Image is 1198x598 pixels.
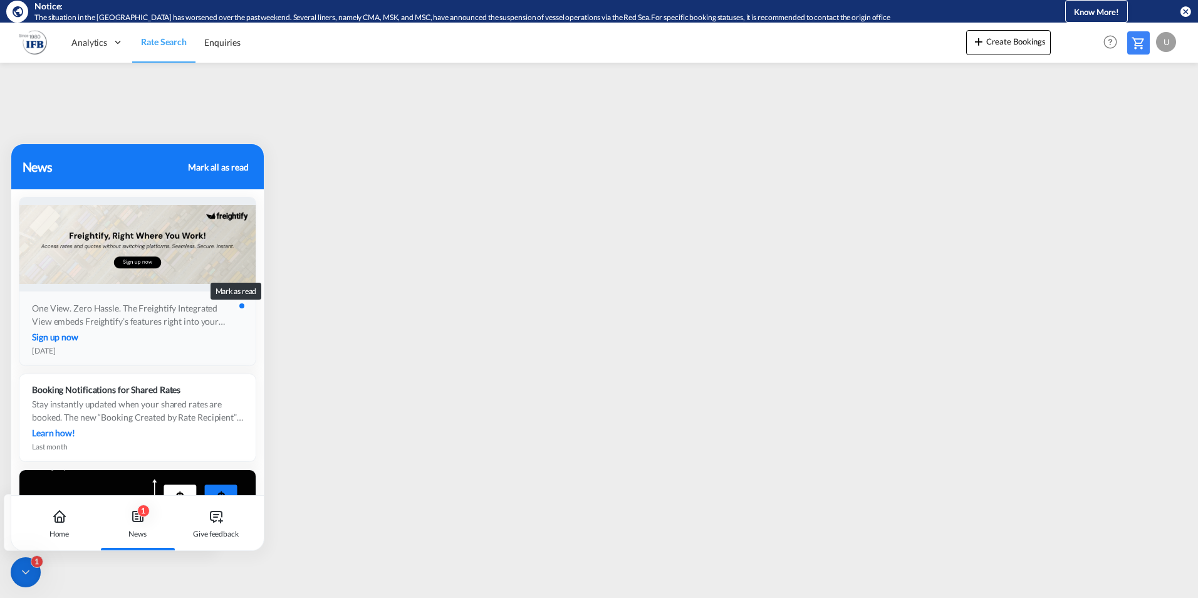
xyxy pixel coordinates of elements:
span: Analytics [71,36,107,49]
div: U [1156,32,1176,52]
div: Analytics [63,22,132,63]
span: Know More! [1074,7,1119,17]
a: Enquiries [195,22,249,63]
div: The situation in the Red Sea has worsened over the past weekend. Several liners, namely CMA, MSK,... [34,13,1014,23]
img: b628ab10256c11eeb52753acbc15d091.png [19,28,47,56]
span: Enquiries [204,37,241,48]
span: Rate Search [141,36,187,47]
button: icon-close-circle [1179,5,1192,18]
a: Rate Search [132,22,195,63]
div: Help [1100,31,1127,54]
span: Help [1100,31,1121,53]
button: icon-plus 400-fgCreate Bookings [966,30,1051,55]
md-icon: icon-plus 400-fg [971,34,986,49]
md-icon: icon-earth [11,5,24,18]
